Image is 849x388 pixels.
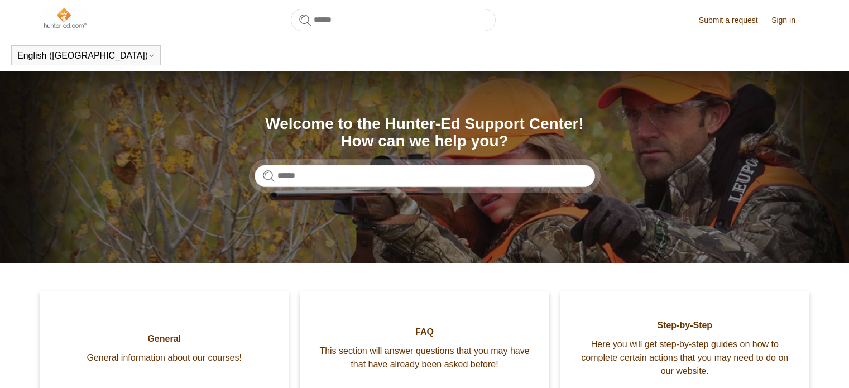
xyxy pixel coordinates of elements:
[577,319,793,332] span: Step-by-Step
[316,344,532,371] span: This section will answer questions that you may have that have already been asked before!
[17,51,155,61] button: English ([GEOGRAPHIC_DATA])
[56,332,272,346] span: General
[699,15,769,26] a: Submit a request
[56,351,272,365] span: General information about our courses!
[316,325,532,339] span: FAQ
[291,9,496,31] input: Search
[42,7,88,29] img: Hunter-Ed Help Center home page
[255,116,595,150] h1: Welcome to the Hunter-Ed Support Center! How can we help you?
[771,15,807,26] a: Sign in
[255,165,595,187] input: Search
[577,338,793,378] span: Here you will get step-by-step guides on how to complete certain actions that you may need to do ...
